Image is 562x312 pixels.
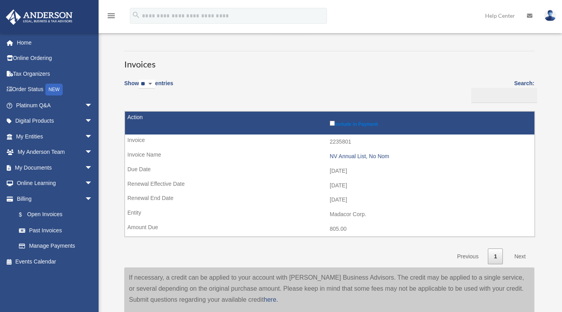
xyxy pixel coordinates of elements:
a: Billingarrow_drop_down [6,191,101,207]
a: Next [508,248,532,265]
a: Digital Productsarrow_drop_down [6,113,105,129]
img: Anderson Advisors Platinum Portal [4,9,75,25]
img: User Pic [544,10,556,21]
a: 1 [488,248,503,265]
a: Home [6,35,105,50]
a: My Anderson Teamarrow_drop_down [6,144,105,160]
td: 805.00 [125,222,534,237]
a: Events Calendar [6,254,105,269]
label: Search: [469,78,534,103]
span: arrow_drop_down [85,176,101,192]
td: [DATE] [125,192,534,207]
a: $Open Invoices [11,207,97,223]
td: 2235801 [125,135,534,149]
i: search [132,11,140,19]
div: NEW [45,84,63,95]
a: here. [264,296,278,303]
span: $ [23,210,27,220]
h3: Invoices [124,51,534,71]
span: arrow_drop_down [85,113,101,129]
span: arrow_drop_down [85,191,101,207]
td: Madacor Corp. [125,207,534,222]
a: Manage Payments [11,238,101,254]
a: My Documentsarrow_drop_down [6,160,105,176]
span: arrow_drop_down [85,144,101,161]
span: arrow_drop_down [85,129,101,145]
i: menu [106,11,116,21]
a: Online Learningarrow_drop_down [6,176,105,191]
a: Past Invoices [11,222,101,238]
a: Platinum Q&Aarrow_drop_down [6,97,105,113]
span: arrow_drop_down [85,97,101,114]
td: [DATE] [125,164,534,179]
input: Search: [471,88,537,103]
a: Order StatusNEW [6,82,105,98]
input: Include in Payment [330,121,335,126]
a: Tax Organizers [6,66,105,82]
a: Previous [451,248,484,265]
label: Include in Payment [330,119,530,127]
div: NV Annual List, No Nom [330,153,530,160]
a: Online Ordering [6,50,105,66]
label: Show entries [124,78,173,97]
a: menu [106,14,116,21]
select: Showentries [139,80,155,89]
a: My Entitiesarrow_drop_down [6,129,105,144]
td: [DATE] [125,178,534,193]
span: arrow_drop_down [85,160,101,176]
